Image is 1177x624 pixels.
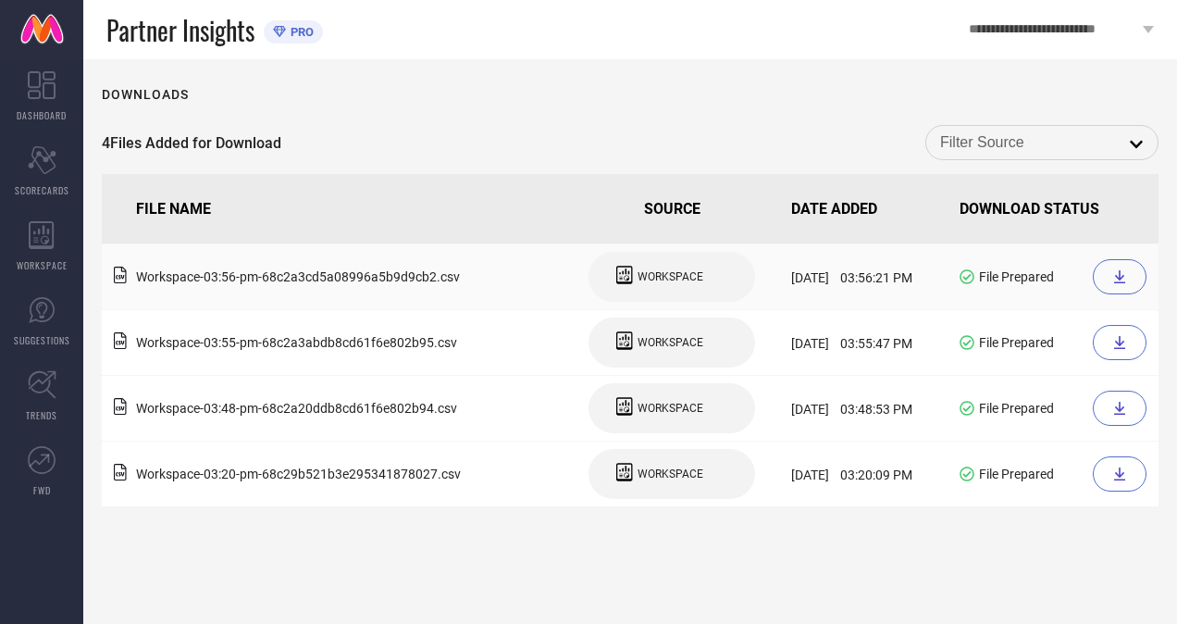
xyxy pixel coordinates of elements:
[638,402,703,415] span: WORKSPACE
[14,333,70,347] span: SUGGESTIONS
[17,108,67,122] span: DASHBOARD
[136,401,457,416] span: Workspace - 03:48-pm - 68c2a20ddb8cd61f6e802b94 .csv
[136,269,460,284] span: Workspace - 03:56-pm - 68c2a3cd5a08996a5b9d9cb2 .csv
[1093,259,1151,294] a: Download
[979,401,1054,416] span: File Prepared
[1093,456,1151,492] a: Download
[638,468,703,480] span: WORKSPACE
[638,336,703,349] span: WORKSPACE
[791,270,912,285] span: [DATE] 03:56:21 PM
[1093,391,1151,426] a: Download
[791,402,912,417] span: [DATE] 03:48:53 PM
[17,258,68,272] span: WORKSPACE
[560,174,784,244] th: SOURCE
[15,183,69,197] span: SCORECARDS
[102,87,189,102] h1: Downloads
[979,335,1054,350] span: File Prepared
[784,174,951,244] th: DATE ADDED
[136,467,461,481] span: Workspace - 03:20-pm - 68c29b521b3e295341878027 .csv
[791,468,912,482] span: [DATE] 03:20:09 PM
[26,408,57,422] span: TRENDS
[1093,325,1151,360] a: Download
[979,269,1054,284] span: File Prepared
[791,336,912,351] span: [DATE] 03:55:47 PM
[106,11,254,49] span: Partner Insights
[979,467,1054,481] span: File Prepared
[952,174,1158,244] th: DOWNLOAD STATUS
[102,174,560,244] th: FILE NAME
[286,25,314,39] span: PRO
[638,270,703,283] span: WORKSPACE
[136,335,457,350] span: Workspace - 03:55-pm - 68c2a3abdb8cd61f6e802b95 .csv
[33,483,51,497] span: FWD
[102,134,281,152] span: 4 Files Added for Download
